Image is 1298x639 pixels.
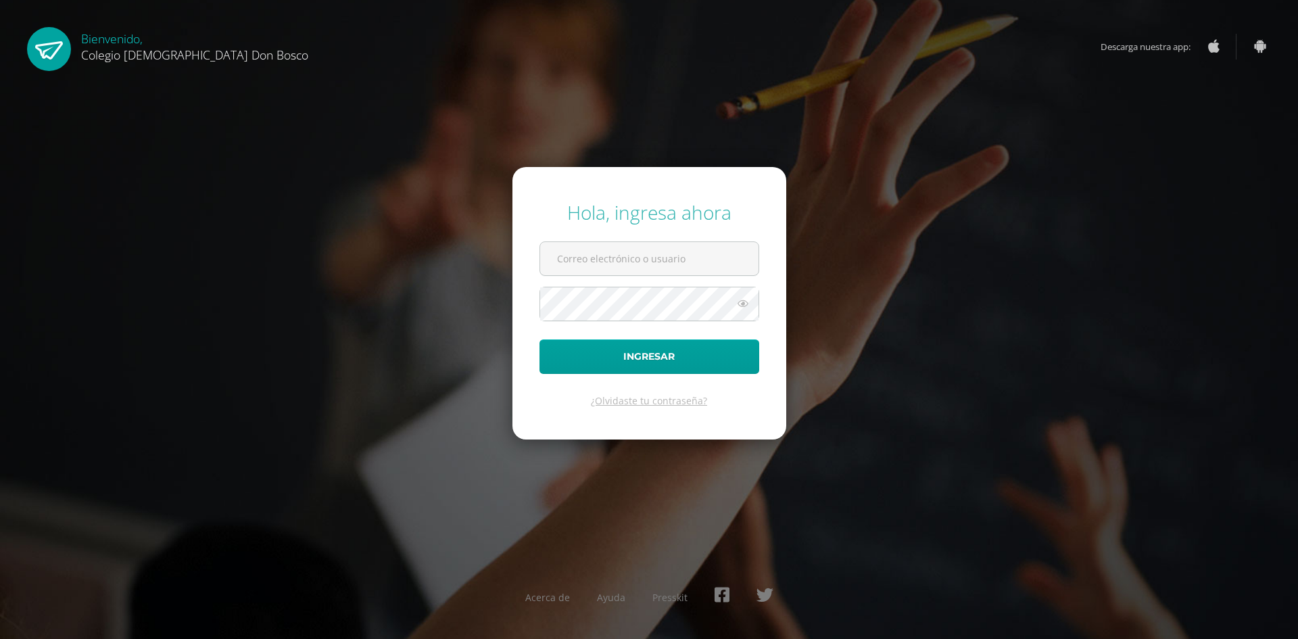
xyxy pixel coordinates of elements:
[591,394,707,407] a: ¿Olvidaste tu contraseña?
[539,199,759,225] div: Hola, ingresa ahora
[81,47,308,63] span: Colegio [DEMOGRAPHIC_DATA] Don Bosco
[539,339,759,374] button: Ingresar
[652,591,688,604] a: Presskit
[597,591,625,604] a: Ayuda
[540,242,759,275] input: Correo electrónico o usuario
[81,27,308,63] div: Bienvenido,
[1101,34,1204,60] span: Descarga nuestra app:
[525,591,570,604] a: Acerca de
